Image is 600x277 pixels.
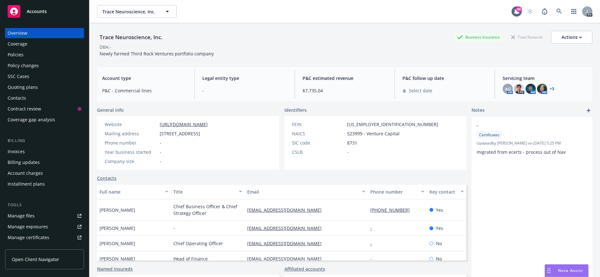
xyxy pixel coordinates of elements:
[545,264,589,277] button: Nova Assist
[8,28,27,38] div: Overview
[100,51,214,57] span: Newly formed Third Rock Ventures portfolio company
[8,146,25,157] div: Invoices
[505,86,511,92] span: AG
[97,107,124,113] span: General info
[508,33,546,41] div: Total Rewards
[102,87,187,94] span: P&C - Commercial lines
[100,225,135,231] span: [PERSON_NAME]
[5,115,84,125] a: Coverage gap analysis
[171,184,245,199] button: Title
[8,179,45,189] div: Installment plans
[8,211,35,221] div: Manage files
[202,75,287,82] span: Legal entity type
[5,71,84,82] a: SSC Cases
[526,84,536,94] img: photo
[429,188,457,195] div: Key contact
[247,256,327,262] a: [EMAIL_ADDRESS][DOMAIN_NAME]
[8,232,49,243] div: Manage certificates
[5,104,84,114] a: Contract review
[5,3,84,20] a: Accounts
[5,168,84,178] a: Account charges
[97,175,116,181] a: Contacts
[100,207,135,213] span: [PERSON_NAME]
[347,121,438,128] span: [US_EMPLOYER_IDENTIFICATION_NUMBER]
[553,5,566,18] a: Search
[5,146,84,157] a: Invoices
[454,33,503,41] div: Business Insurance
[100,44,111,50] div: DBA: -
[105,121,157,128] div: Website
[347,130,400,137] span: 523999 - Venture Capital
[5,138,84,144] div: Billing
[284,266,325,272] a: Affiliated accounts
[477,149,566,155] span: migrated from ecerts - process out of Nav
[537,84,547,94] img: photo
[292,149,345,155] div: CSLB
[477,122,571,129] span: -
[160,121,208,127] a: [URL][DOMAIN_NAME]
[8,39,27,49] div: Coverage
[427,184,466,199] button: Key contact
[516,6,522,12] div: 98
[436,255,442,262] span: No
[5,202,84,208] div: Tools
[8,243,38,253] div: Manage BORs
[8,115,55,125] div: Coverage gap analysis
[5,222,84,232] a: Manage exposures
[292,130,345,137] div: NAICS
[202,87,287,94] span: -
[12,256,59,263] span: Open Client Navigator
[173,255,208,262] span: Head of Finance
[97,5,177,18] button: Trace Neuroscience, Inc.
[370,188,417,195] div: Phone number
[347,139,357,146] span: 8731
[368,184,427,199] button: Phone number
[562,31,582,43] div: Actions
[100,188,161,195] div: Full name
[5,28,84,38] a: Overview
[303,87,387,94] span: $7,735.04
[436,225,443,231] span: Yes
[8,93,26,103] div: Contacts
[247,207,327,213] a: [EMAIL_ADDRESS][DOMAIN_NAME]
[5,50,84,60] a: Policies
[160,158,161,165] span: -
[247,240,327,246] a: [EMAIL_ADDRESS][DOMAIN_NAME]
[370,225,377,231] a: -
[5,39,84,49] a: Coverage
[514,84,524,94] img: photo
[303,75,387,82] span: P&C estimated revenue
[477,140,587,146] span: Updated by [PERSON_NAME] on [DATE] 5:25 PM
[5,60,84,71] a: Policy changes
[160,149,161,155] span: -
[8,104,41,114] div: Contract review
[545,265,553,277] div: Drag to move
[292,139,345,146] div: SIC code
[524,5,536,18] a: Start snowing
[247,188,358,195] div: Email
[370,256,377,262] a: -
[503,75,587,82] span: Servicing team
[8,222,48,232] div: Manage exposures
[551,31,592,44] button: Actions
[173,188,235,195] div: Title
[5,93,84,103] a: Contacts
[8,82,38,92] div: Quoting plans
[8,71,29,82] div: SSC Cases
[173,203,242,217] span: Chief Business Officer & Chief Strategy Officer
[105,158,157,165] div: Company size
[436,240,442,247] span: No
[402,75,487,82] span: P&C follow up date
[479,132,499,138] span: Certificates
[471,107,485,114] span: Notes
[550,87,554,91] a: +3
[292,121,345,128] div: FEIN
[102,75,187,82] span: Account type
[100,255,135,262] span: [PERSON_NAME]
[436,207,443,213] span: Yes
[8,50,24,60] div: Policies
[409,87,432,94] span: Select date
[471,117,592,160] div: -CertificatesUpdatedby [PERSON_NAME] on [DATE] 5:25 PMmigrated from ecerts - process out of Nav
[105,149,157,155] div: Year business started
